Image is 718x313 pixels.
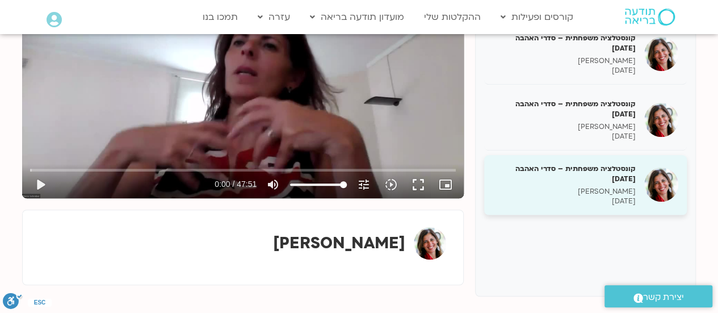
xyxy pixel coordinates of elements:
a: קורסים ופעילות [495,6,579,28]
p: [PERSON_NAME] [493,187,636,197]
p: [DATE] [493,132,636,141]
img: מירב שרייבר [414,227,446,260]
img: קונסטלציה משפחתית – סדרי האהבה 8.7.25 [644,103,678,137]
p: [DATE] [493,66,636,76]
a: תמכו בנו [197,6,243,28]
a: עזרה [252,6,296,28]
h5: קונסטלציה משפחתית – סדרי האהבה [DATE] [493,33,636,53]
p: [PERSON_NAME] [493,122,636,132]
p: [DATE] [493,197,636,206]
span: יצירת קשר [643,290,684,305]
img: תודעה בריאה [625,9,675,26]
a: יצירת קשר [604,285,712,307]
h5: קונסטלציה משפחתית – סדרי האהבה [DATE] [493,99,636,119]
a: ההקלטות שלי [418,6,486,28]
p: [PERSON_NAME] [493,56,636,66]
a: מועדון תודעה בריאה [304,6,410,28]
img: קונסטלציה משפחתית – סדרי האהבה 15.7.25 [644,168,678,202]
strong: [PERSON_NAME] [273,232,405,254]
h5: קונסטלציה משפחתית – סדרי האהבה [DATE] [493,164,636,184]
img: קונסטלציה משפחתית – סדרי האהבה 1.7.25 [644,37,678,71]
